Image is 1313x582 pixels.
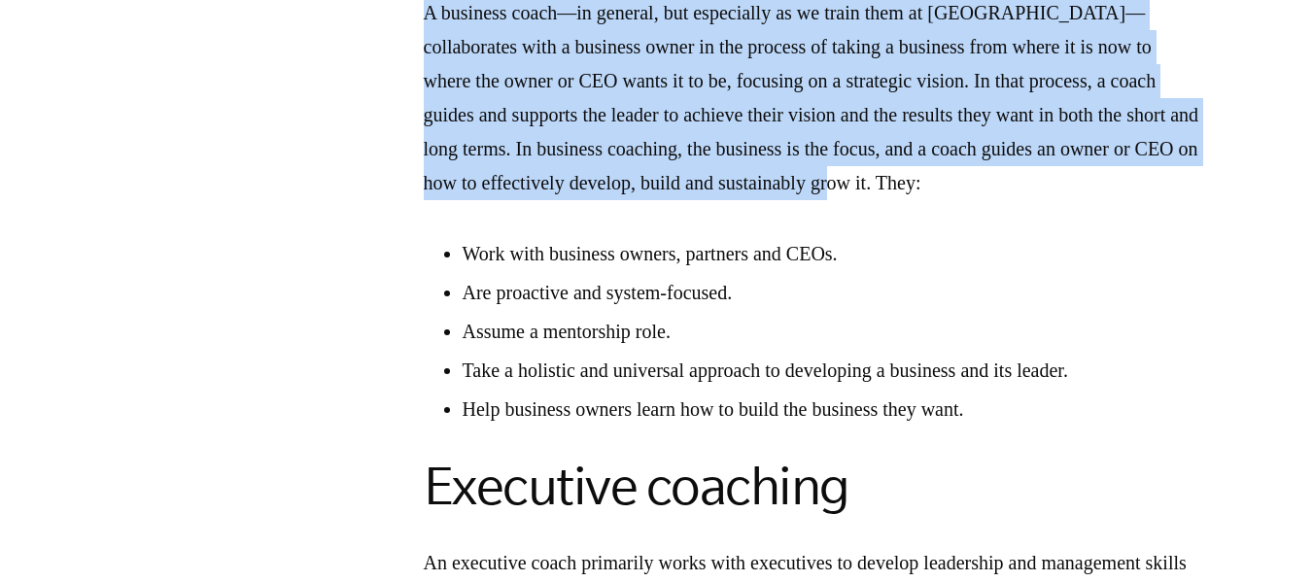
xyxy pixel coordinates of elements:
li: Are proactive and system-focused. [463,278,1201,307]
li: Take a holistic and universal approach to developing a business and its leader. [463,356,1201,385]
li: Help business owners learn how to build the business they want. [463,394,1201,424]
h2: Executive coaching [424,455,1201,517]
li: Work with business owners, partners and CEOs. [463,239,1201,268]
iframe: Chat Widget [1216,489,1313,582]
li: Assume a mentorship role. [463,317,1201,346]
